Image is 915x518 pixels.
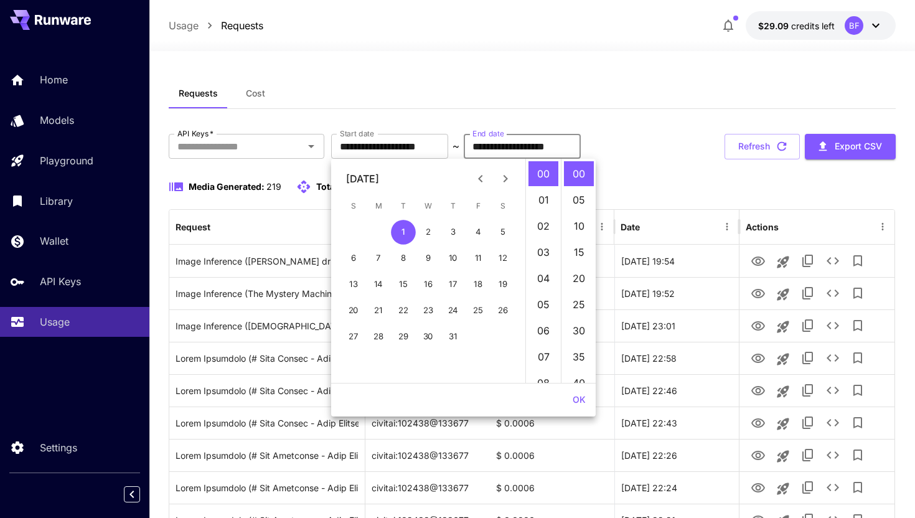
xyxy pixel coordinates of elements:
span: Media Generated: [189,181,265,192]
button: 12 [490,246,515,271]
button: See details [820,346,845,370]
button: $29.09278BF [746,11,896,40]
button: See details [820,281,845,306]
button: Add to library [845,248,870,273]
div: Click to copy prompt [176,310,359,342]
button: 6 [341,246,366,271]
button: 21 [366,298,391,323]
label: API Keys [177,128,213,139]
button: 22 [391,298,416,323]
button: OK [568,388,591,412]
button: Refresh [725,134,800,159]
button: 17 [441,272,466,297]
li: 5 minutes [564,187,594,212]
span: Thursday [442,194,464,219]
span: credits left [791,21,835,31]
li: 3 hours [528,240,558,265]
li: 4 hours [528,266,558,291]
li: 0 minutes [564,161,594,186]
span: Cost [246,88,265,99]
button: 28 [366,324,391,349]
div: Click to copy prompt [176,472,359,504]
div: $ 0.0006 [490,439,614,471]
button: 31 [441,324,466,349]
div: Click to copy prompt [176,375,359,407]
button: 11 [466,246,490,271]
button: Copy TaskUUID [795,410,820,435]
span: Requests [179,88,218,99]
li: 7 hours [528,344,558,369]
span: Wednesday [417,194,439,219]
button: Sort [212,218,229,235]
p: Usage [169,18,199,33]
button: Add to library [845,313,870,338]
div: Click to copy prompt [176,440,359,471]
button: 16 [416,272,441,297]
button: 1 [391,220,416,245]
a: Requests [221,18,263,33]
button: 30 [416,324,441,349]
label: End date [472,128,504,139]
button: 5 [490,220,515,245]
button: 25 [466,298,490,323]
span: Monday [367,194,390,219]
button: Add to library [845,410,870,435]
div: civitai:102438@133677 [365,471,490,504]
button: 2 [416,220,441,245]
button: Export CSV [805,134,896,159]
button: Launch in playground [771,476,795,501]
div: 15 May, 2025 22:43 [614,407,739,439]
button: Copy TaskUUID [795,475,820,500]
button: 23 [416,298,441,323]
ul: Select hours [526,159,561,383]
button: View [746,377,771,403]
button: Add to library [845,281,870,306]
div: civitai:102438@133677 [365,407,490,439]
div: civitai:102438@133677 [365,439,490,471]
div: Click to copy prompt [176,278,359,309]
button: Launch in playground [771,314,795,339]
button: 13 [341,272,366,297]
button: Menu [874,218,891,235]
button: Launch in playground [771,412,795,436]
button: 7 [366,246,391,271]
span: $29.09 [758,21,791,31]
button: View [746,248,771,273]
button: Collapse sidebar [124,486,140,502]
button: Copy TaskUUID [795,281,820,306]
button: See details [820,443,845,468]
button: 8 [391,246,416,271]
p: Models [40,113,74,128]
div: 25 May, 2025 19:52 [614,277,739,309]
p: Usage [40,314,70,329]
p: Playground [40,153,93,168]
button: Copy TaskUUID [795,378,820,403]
button: See details [820,248,845,273]
div: Date [621,222,640,232]
button: Previous month [468,166,493,191]
button: 9 [416,246,441,271]
nav: breadcrumb [169,18,263,33]
li: 35 minutes [564,344,594,369]
button: Copy TaskUUID [795,443,820,468]
span: 219 [266,181,281,192]
button: Add to library [845,346,870,370]
button: See details [820,410,845,435]
button: Launch in playground [771,250,795,275]
div: 15 May, 2025 22:24 [614,471,739,504]
button: View [746,474,771,500]
button: See details [820,313,845,338]
li: 10 minutes [564,214,594,238]
ul: Select minutes [561,159,596,383]
button: Copy TaskUUID [795,313,820,338]
p: ~ [453,139,459,154]
button: Sort [641,218,659,235]
span: Friday [467,194,489,219]
button: 29 [391,324,416,349]
button: Launch in playground [771,444,795,469]
button: Copy TaskUUID [795,346,820,370]
span: Total API requests: [316,181,396,192]
p: Settings [40,440,77,455]
div: Click to copy prompt [176,342,359,374]
li: 8 hours [528,370,558,395]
